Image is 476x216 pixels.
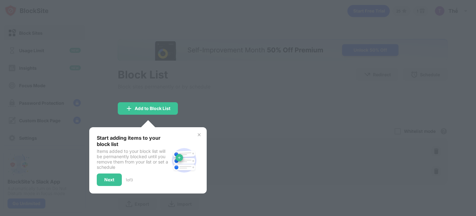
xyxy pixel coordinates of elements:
img: block-site.svg [169,145,199,175]
div: Start adding items to your block list [97,135,169,147]
div: Add to Block List [135,106,170,111]
div: Items added to your block list will be permanently blocked until you remove them from your list o... [97,148,169,170]
img: x-button.svg [197,132,202,137]
div: 1 of 3 [126,178,133,182]
div: Next [104,177,114,182]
